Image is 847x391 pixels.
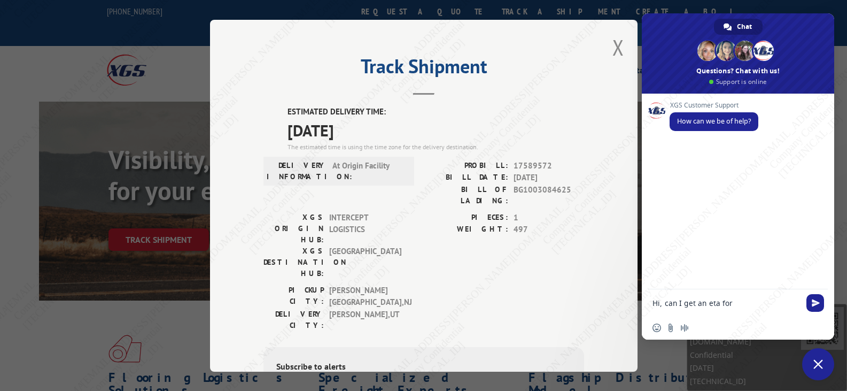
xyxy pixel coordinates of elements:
[287,106,584,118] label: ESTIMATED DELIVERY TIME:
[424,183,508,206] label: BILL OF LADING:
[263,59,584,79] h2: Track Shipment
[514,159,584,172] span: 17589572
[714,19,763,35] a: Chat
[737,19,752,35] span: Chat
[514,224,584,236] span: 497
[329,245,401,279] span: [GEOGRAPHIC_DATA]
[424,159,508,172] label: PROBILL:
[806,294,824,312] span: Send
[612,33,624,62] button: Close modal
[287,118,584,142] span: [DATE]
[424,224,508,236] label: WEIGHT:
[514,183,584,206] span: BG1003084625
[329,211,401,245] span: INTERCEPT LOGISTICS
[424,172,508,184] label: BILL DATE:
[276,359,571,375] div: Subscribe to alerts
[329,308,401,331] span: [PERSON_NAME] , UT
[670,102,758,109] span: XGS Customer Support
[424,211,508,224] label: PIECES:
[652,324,661,332] span: Insert an emoji
[263,211,324,245] label: XGS ORIGIN HUB:
[263,245,324,279] label: XGS DESTINATION HUB:
[677,117,751,126] span: How can we be of help?
[514,172,584,184] span: [DATE]
[514,211,584,224] span: 1
[267,159,327,182] label: DELIVERY INFORMATION:
[666,324,675,332] span: Send a file
[287,142,584,151] div: The estimated time is using the time zone for the delivery destination.
[263,284,324,308] label: PICKUP CITY:
[332,159,405,182] span: At Origin Facility
[329,284,401,308] span: [PERSON_NAME][GEOGRAPHIC_DATA] , NJ
[680,324,689,332] span: Audio message
[652,289,802,316] textarea: Compose your message...
[802,348,834,380] a: Close chat
[263,308,324,331] label: DELIVERY CITY:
